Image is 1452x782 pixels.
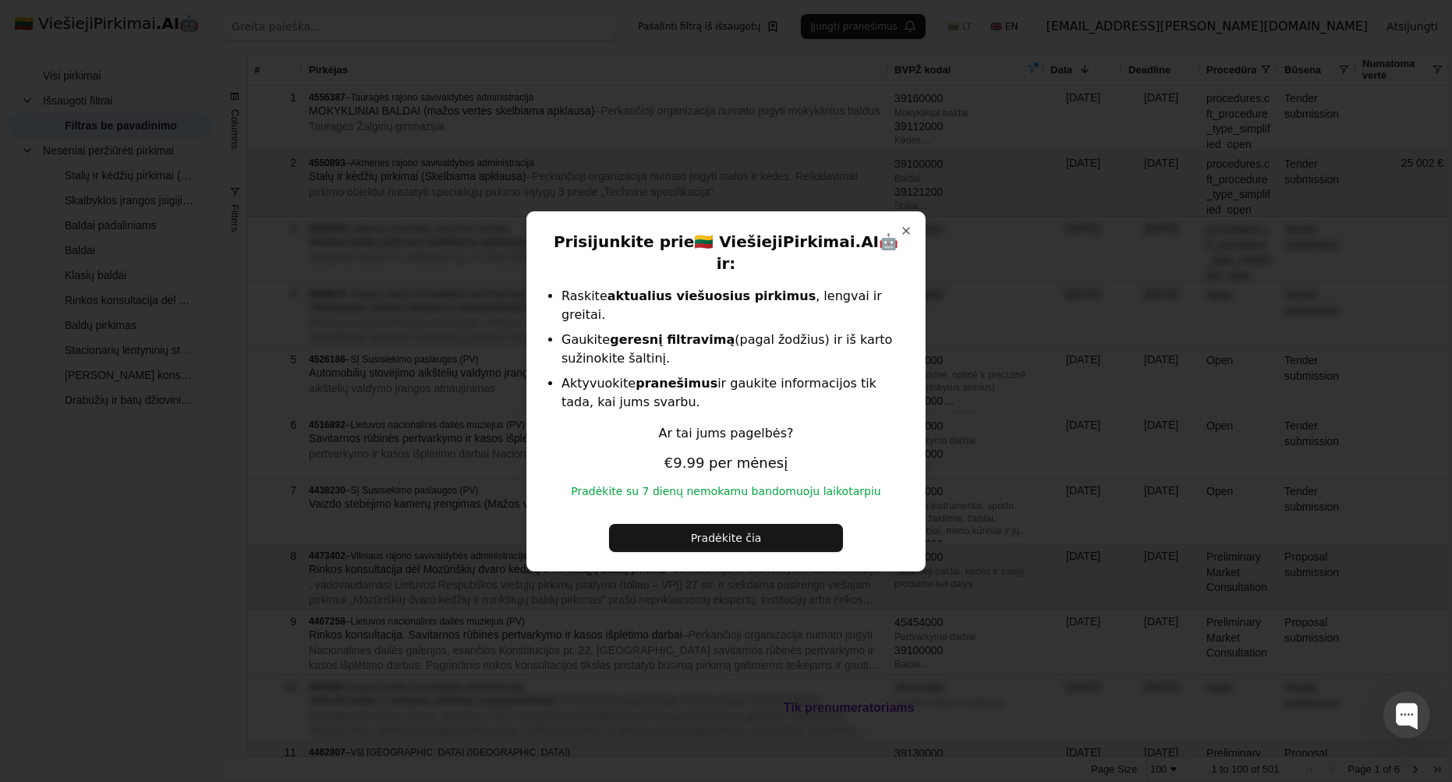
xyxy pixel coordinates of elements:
[561,288,882,322] span: Raskite , lengvai ir greitai.
[561,376,877,409] span: Aktyvuokite ir gaukite informacijos tik tada, kai jums svarbu.
[546,424,906,443] p: Ar tai jums pagelbės?
[636,376,717,391] strong: pranešimus
[546,483,906,499] p: Pradėkite su 7 dienų nemokamu bandomuoju laikotarpiu
[609,524,843,552] button: Pradėkite čia
[610,332,735,347] strong: geresnį filtravimą
[607,288,816,303] strong: aktualius viešuosius pirkimus
[561,332,892,366] span: Gaukite (pagal žodžius) ir iš karto sužinokite šaltinį.
[546,452,906,474] p: per mėnesį
[546,231,906,274] h2: Prisijunkite prie 🇱🇹 ViešiejiPirkimai 🤖 ir:
[855,232,880,251] strong: .AI
[664,455,705,471] span: €9.99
